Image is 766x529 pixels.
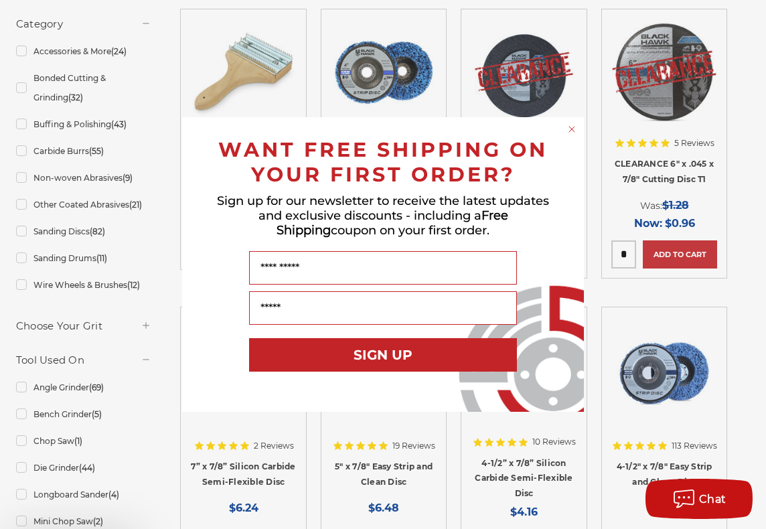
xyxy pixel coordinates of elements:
[217,194,549,238] span: Sign up for our newsletter to receive the latest updates and exclusive discounts - including a co...
[699,493,726,506] span: Chat
[277,208,508,238] span: Free Shipping
[249,338,517,372] button: SIGN UP
[218,137,548,187] span: WANT FREE SHIPPING ON YOUR FIRST ORDER?
[565,123,579,136] button: Close dialog
[645,479,753,519] button: Chat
